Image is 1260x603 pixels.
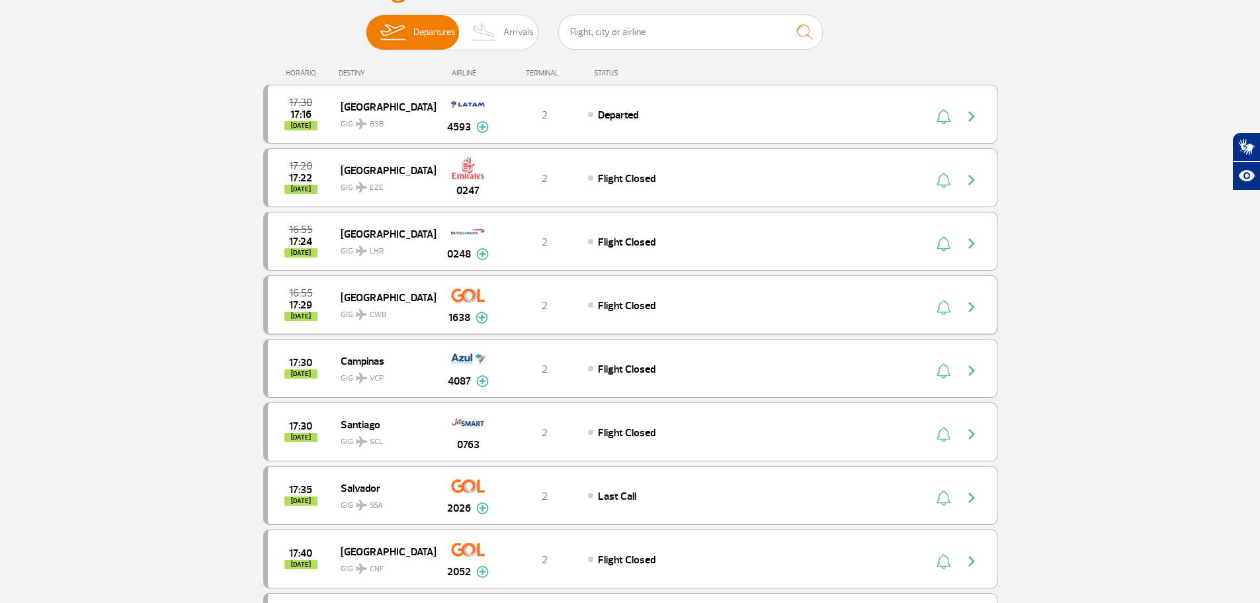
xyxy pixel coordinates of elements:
[341,238,425,257] span: GIG
[598,109,638,122] span: Departed
[289,549,312,558] span: 2025-09-26 17:40:00
[284,185,317,194] span: [DATE]
[341,492,425,512] span: GIG
[964,172,980,188] img: seta-direita-painel-voo.svg
[341,289,425,306] span: [GEOGRAPHIC_DATA]
[341,225,425,242] span: [GEOGRAPHIC_DATA]
[341,416,425,433] span: Santiago
[339,69,435,77] div: DESTINY
[341,98,425,115] span: [GEOGRAPHIC_DATA]
[503,15,534,50] span: Arrivals
[370,246,384,257] span: LHR
[370,182,384,194] span: EZE
[341,302,425,321] span: GIG
[1232,132,1260,191] div: Plugin de acessibilidade da Hand Talk.
[598,426,655,440] span: Flight Closed
[447,564,471,580] span: 2052
[964,299,980,315] img: seta-direita-painel-voo.svg
[370,309,386,321] span: CWB
[937,172,950,188] img: sino-painel-voo.svg
[341,365,425,385] span: GIG
[341,429,425,448] span: GIG
[937,109,950,124] img: sino-painel-voo.svg
[289,301,312,310] span: 2025-09-26 17:29:00
[341,111,425,130] span: GIG
[598,172,655,185] span: Flight Closed
[284,560,317,569] span: [DATE]
[558,15,823,50] input: Flight, city or airline
[356,182,367,193] img: destiny_airplane.svg
[937,299,950,315] img: sino-painel-voo.svg
[598,236,655,249] span: Flight Closed
[457,437,480,453] span: 0763
[587,69,695,77] div: STATUS
[937,490,950,506] img: sino-painel-voo.svg
[370,563,384,575] span: CNF
[598,299,655,312] span: Flight Closed
[937,553,950,569] img: sino-painel-voo.svg
[289,485,312,494] span: 2025-09-26 17:35:00
[1232,132,1260,162] button: Abrir tradutor de língua de sinais.
[964,426,980,442] img: seta-direita-painel-voo.svg
[476,375,489,387] img: mais-info-painel-voo.svg
[542,490,548,503] span: 2
[356,246,367,256] img: destiny_airplane.svg
[370,373,384,385] span: VCP
[964,236,980,252] img: seta-direita-painel-voo.svg
[964,553,980,569] img: seta-direita-painel-voo.svg
[289,237,312,246] span: 2025-09-26 17:24:00
[1232,162,1260,191] button: Abrir recursos assistivos.
[964,109,980,124] img: seta-direita-painel-voo.svg
[289,162,312,171] span: 2025-09-26 17:20:00
[356,436,367,447] img: destiny_airplane.svg
[289,422,312,431] span: 2025-09-26 17:30:00
[447,500,471,516] span: 2026
[356,309,367,320] img: destiny_airplane.svg
[284,369,317,379] span: [DATE]
[289,98,312,107] span: 2025-09-26 17:30:00
[284,248,317,257] span: [DATE]
[598,553,655,567] span: Flight Closed
[341,479,425,496] span: Salvador
[372,15,413,50] img: slider-embarque
[476,121,489,133] img: mais-info-painel-voo.svg
[289,358,312,367] span: 2025-09-26 17:30:00
[370,436,383,448] span: SCL
[370,500,383,512] span: SSA
[341,352,425,369] span: Campinas
[476,248,489,260] img: mais-info-painel-voo.svg
[542,109,548,122] span: 2
[476,502,489,514] img: mais-info-painel-voo.svg
[435,69,501,77] div: AIRLINE
[341,162,425,179] span: [GEOGRAPHIC_DATA]
[448,373,471,389] span: 4087
[542,299,548,312] span: 2
[476,566,489,578] img: mais-info-painel-voo.svg
[370,118,384,130] span: BSB
[542,363,548,376] span: 2
[289,173,312,183] span: 2025-09-26 17:22:53
[598,490,636,503] span: Last Call
[542,172,548,185] span: 2
[284,433,317,442] span: [DATE]
[341,556,425,575] span: GIG
[465,15,504,50] img: slider-desembarque
[356,563,367,574] img: destiny_airplane.svg
[267,69,339,77] div: HORÁRIO
[413,15,456,50] span: Departures
[289,289,313,298] span: 2025-09-26 16:55:00
[964,363,980,379] img: seta-direita-painel-voo.svg
[284,496,317,506] span: [DATE]
[341,175,425,194] span: GIG
[542,426,548,440] span: 2
[356,373,367,383] img: destiny_airplane.svg
[341,543,425,560] span: [GEOGRAPHIC_DATA]
[476,312,488,324] img: mais-info-painel-voo.svg
[501,69,587,77] div: TERMINAL
[542,553,548,567] span: 2
[290,110,312,119] span: 2025-09-26 17:16:00
[456,183,480,199] span: 0247
[964,490,980,506] img: seta-direita-painel-voo.svg
[937,236,950,252] img: sino-painel-voo.svg
[937,363,950,379] img: sino-painel-voo.svg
